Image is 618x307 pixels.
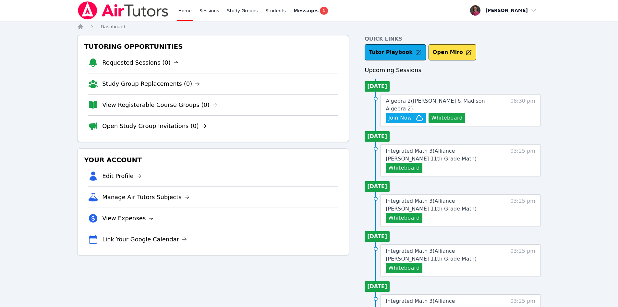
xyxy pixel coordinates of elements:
span: Join Now [388,114,412,122]
li: [DATE] [365,181,390,192]
button: Whiteboard [386,263,422,273]
h3: Upcoming Sessions [365,66,541,75]
a: Integrated Math 3(Alliance [PERSON_NAME] 11th Grade Math) [386,197,498,213]
a: Requested Sessions (0) [102,58,178,67]
a: Integrated Math 3(Alliance [PERSON_NAME] 11th Grade Math) [386,147,498,163]
li: [DATE] [365,231,390,242]
h3: Your Account [83,154,344,166]
button: Open Miro [429,44,476,60]
span: 08:30 pm [510,97,535,123]
span: Messages [294,7,319,14]
img: Air Tutors [77,1,169,19]
span: 03:25 pm [510,197,535,223]
li: [DATE] [365,81,390,92]
li: [DATE] [365,281,390,292]
button: Whiteboard [386,163,422,173]
a: Integrated Math 3(Alliance [PERSON_NAME] 11th Grade Math) [386,247,498,263]
h4: Quick Links [365,35,541,43]
a: Link Your Google Calendar [102,235,187,244]
a: Study Group Replacements (0) [102,79,200,88]
li: [DATE] [365,131,390,142]
a: Dashboard [101,23,125,30]
span: 03:25 pm [510,247,535,273]
span: Dashboard [101,24,125,29]
a: Algebra 2([PERSON_NAME] & Madison Algebra 2) [386,97,498,113]
a: Edit Profile [102,172,141,181]
span: Integrated Math 3 ( Alliance [PERSON_NAME] 11th Grade Math ) [386,248,477,262]
span: Algebra 2 ( [PERSON_NAME] & Madison Algebra 2 ) [386,98,485,112]
a: View Expenses [102,214,153,223]
nav: Breadcrumb [77,23,541,30]
a: Open Study Group Invitations (0) [102,122,207,131]
button: Whiteboard [386,213,422,223]
a: Tutor Playbook [365,44,426,60]
a: Manage Air Tutors Subjects [102,193,189,202]
span: Integrated Math 3 ( Alliance [PERSON_NAME] 11th Grade Math ) [386,148,477,162]
button: Whiteboard [429,113,465,123]
h3: Tutoring Opportunities [83,41,344,52]
span: Integrated Math 3 ( Alliance [PERSON_NAME] 11th Grade Math ) [386,198,477,212]
span: 03:25 pm [510,147,535,173]
span: 1 [320,7,328,15]
button: Join Now [386,113,426,123]
a: View Registerable Course Groups (0) [102,100,217,109]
